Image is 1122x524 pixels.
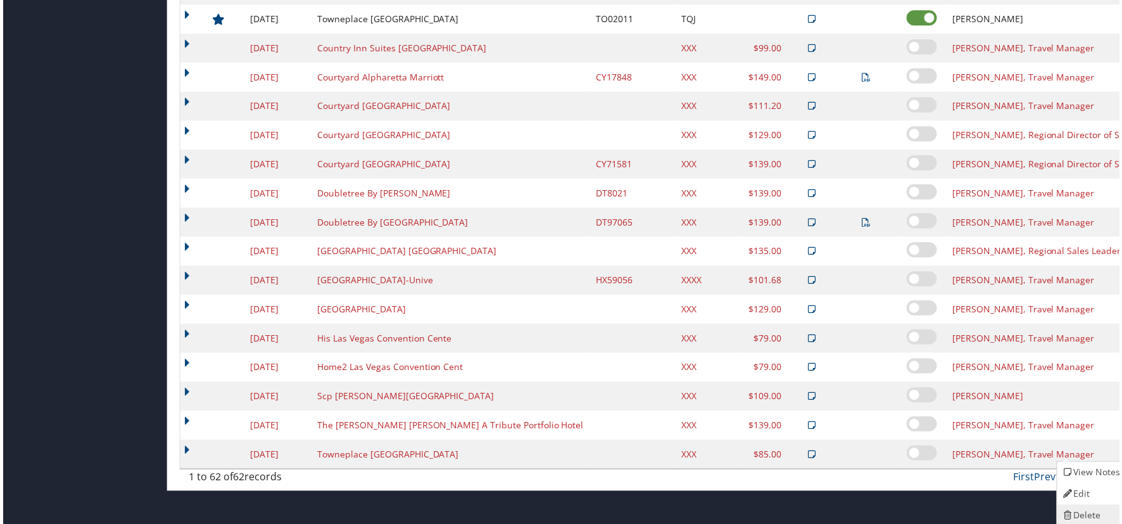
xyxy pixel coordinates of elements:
td: Towneplace [GEOGRAPHIC_DATA] [310,4,589,34]
td: [DATE] [242,4,310,34]
td: Scp [PERSON_NAME][GEOGRAPHIC_DATA] [310,383,589,412]
td: $139.00 [743,179,788,208]
td: CY71581 [589,150,676,179]
td: [GEOGRAPHIC_DATA] [GEOGRAPHIC_DATA] [310,238,589,267]
a: First [1015,472,1036,486]
td: $139.00 [743,150,788,179]
td: XXX [676,179,743,208]
td: $101.68 [743,267,788,296]
td: [DATE] [242,267,310,296]
td: [DATE] [242,442,310,471]
td: [DATE] [242,92,310,121]
td: Courtyard [GEOGRAPHIC_DATA] [310,92,589,121]
td: $149.00 [743,63,788,92]
td: DT97065 [589,208,676,238]
td: XXX [676,296,743,325]
td: [DATE] [242,354,310,383]
td: HX59056 [589,267,676,296]
td: [DATE] [242,325,310,354]
td: Country Inn Suites [GEOGRAPHIC_DATA] [310,34,589,63]
td: [DATE] [242,238,310,267]
td: His Las Vegas Convention Cente [310,325,589,354]
td: CY17848 [589,63,676,92]
td: Towneplace [GEOGRAPHIC_DATA] [310,442,589,471]
td: [GEOGRAPHIC_DATA] [310,296,589,325]
td: XXX [676,208,743,238]
div: 1 to 62 of records [187,471,402,493]
td: Courtyard [GEOGRAPHIC_DATA] [310,150,589,179]
td: $79.00 [743,354,788,383]
td: $135.00 [743,238,788,267]
td: TO02011 [589,4,676,34]
td: $85.00 [743,442,788,471]
td: Courtyard Alpharetta Marriott [310,63,589,92]
td: XXX [676,150,743,179]
td: XXX [676,325,743,354]
td: [DATE] [242,34,310,63]
td: [DATE] [242,383,310,412]
a: 1 [1057,472,1063,486]
td: [DATE] [242,208,310,238]
span: 62 [231,472,243,486]
td: The [PERSON_NAME] [PERSON_NAME] A Tribute Portfolio Hotel [310,412,589,442]
td: DT8021 [589,179,676,208]
td: $99.00 [743,34,788,63]
td: TQJ [676,4,743,34]
td: [DATE] [242,296,310,325]
td: XXX [676,92,743,121]
td: XXX [676,121,743,150]
td: [DATE] [242,150,310,179]
td: XXX [676,34,743,63]
td: XXXX [676,267,743,296]
td: [DATE] [242,179,310,208]
td: XXX [676,442,743,471]
td: $129.00 [743,121,788,150]
td: $79.00 [743,325,788,354]
td: XXX [676,383,743,412]
td: Doubletree By [GEOGRAPHIC_DATA] [310,208,589,238]
td: Courtyard [GEOGRAPHIC_DATA] [310,121,589,150]
td: $139.00 [743,412,788,442]
td: [DATE] [242,412,310,442]
td: Doubletree By [PERSON_NAME] [310,179,589,208]
td: XXX [676,238,743,267]
td: $111.20 [743,92,788,121]
td: [GEOGRAPHIC_DATA]-Unive [310,267,589,296]
td: XXX [676,412,743,442]
td: $129.00 [743,296,788,325]
td: [DATE] [242,63,310,92]
td: $109.00 [743,383,788,412]
td: XXX [676,354,743,383]
td: Home2 Las Vegas Convention Cent [310,354,589,383]
a: Prev [1036,472,1057,486]
td: $139.00 [743,208,788,238]
td: XXX [676,63,743,92]
td: [DATE] [242,121,310,150]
